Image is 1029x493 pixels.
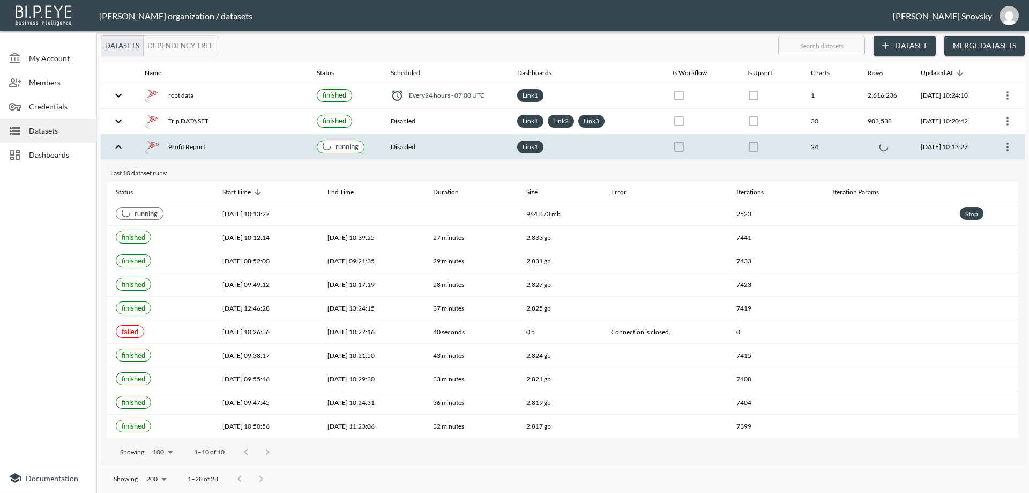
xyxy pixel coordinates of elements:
th: {"type":{},"key":null,"ref":null,"props":{"size":"small","label":{"type":{},"key":null,"ref":null... [107,344,214,367]
div: Error [611,186,627,198]
div: Updated At [921,67,953,79]
p: 1–10 of 10 [194,447,225,457]
div: Is Workflow [673,67,707,79]
div: Link1 [517,115,543,128]
a: Link1 [520,141,540,153]
th: 2.817 gb [518,415,602,438]
th: 2025-08-18, 13:24:15 [319,297,424,320]
th: {"type":{},"key":null,"ref":null,"props":{"size":"small","label":{"type":{},"key":null,"ref":null... [107,226,214,249]
th: 2025-08-24, 10:39:25 [319,226,424,249]
th: 2.819 gb [518,391,602,415]
th: {"type":"div","key":null,"ref":null,"props":{"style":{"display":"flex","gap":16,"alignItems":"cen... [136,109,308,134]
div: Stop [963,207,980,220]
th: 7399 [728,415,824,438]
span: Dashboards [29,149,88,160]
th: 2025-08-19, 09:49:12 [214,273,319,297]
span: Error [611,186,640,198]
div: 200 [142,472,170,486]
th: 28 minutes [424,273,518,297]
th: {"key":null,"ref":null,"props":{},"_owner":null} [951,391,1018,415]
th: {"type":{},"key":null,"ref":null,"props":{"size":"small","label":{"type":"div","key":null,"ref":n... [308,135,382,160]
div: running [122,209,158,219]
th: 2025-08-13, 09:47:45 [214,391,319,415]
th: {"type":"div","key":null,"ref":null,"props":{"style":{"display":"flex","alignItems":"center","col... [382,83,509,108]
th: 2025-08-24, 10:12:14 [214,226,319,249]
th: 7404 [728,391,824,415]
th: 2.821 gb [518,367,602,391]
th: {"type":{},"key":null,"ref":null,"props":{"disabled":true,"color":"primary","style":{"padding":0}... [739,135,803,160]
th: 7441 [728,226,824,249]
th: 2025-08-14, 10:29:30 [319,367,424,391]
th: {"type":{},"key":null,"ref":null,"props":{"size":"small","label":{"type":{},"key":null,"ref":null... [107,415,214,438]
th: 2025-08-17, 09:38:17 [214,344,319,367]
span: Size [526,186,551,198]
th: {"key":null,"ref":null,"props":{},"_owner":null} [951,226,1018,249]
div: Charts [811,67,830,79]
th: 0 [728,320,824,344]
th: 37 minutes [424,297,518,320]
th: 2025-08-12, 10:50:56 [214,415,319,438]
button: Dependency Tree [143,35,218,56]
div: Scheduled [391,67,420,79]
p: 1–28 of 28 [188,474,218,483]
div: Link1 [517,89,543,102]
button: Dataset [874,36,936,56]
button: more [999,138,1016,156]
div: Link1 [517,141,543,153]
th: 2025-08-18, 10:27:16 [319,320,424,344]
span: Every 24 hours - 07:00 UTC [409,91,484,100]
th: 2025-08-21, 09:21:35 [319,249,424,273]
th: {"key":null,"ref":null,"props":{},"_owner":null} [951,273,1018,297]
th: {"type":{},"key":null,"ref":null,"props":{"disabled":true,"checked":false,"color":"primary","styl... [664,109,739,134]
th: {"type":{},"key":null,"ref":null,"props":{"disabled":true,"checked":false,"color":"primary","styl... [664,83,739,108]
span: Name [145,67,175,79]
div: Is Upsert [747,67,772,79]
img: e1d6fdeb492d5bd457900032a53483e8 [1000,6,1019,25]
th: {"type":"div","key":null,"ref":null,"props":{"style":{"display":"flex","gap":16,"alignItems":"cen... [136,135,308,160]
th: {"type":{},"key":null,"ref":null,"props":{"size":"small","label":{"type":{},"key":null,"ref":null... [308,83,382,108]
th: {"type":{},"key":null,"ref":null,"props":{"disabled":true,"checked":false,"color":"primary","styl... [664,135,739,160]
th: {"key":null,"ref":null,"props":{},"_owner":null} [951,320,1018,344]
button: more [999,113,1016,130]
div: Link3 [578,115,605,128]
th: {"type":{"isMobxInjector":true,"displayName":"inject-with-userStore-stripeStore-datasetsStore(Obj... [986,83,1025,108]
th: 2025-08-21, 08:52:00 [214,249,319,273]
span: Start Time [222,186,265,198]
th: 27 minutes [424,226,518,249]
th: {"type":{},"key":null,"ref":null,"props":{"disabled":true,"color":"primary","style":{"padding":0}... [739,109,803,134]
th: {"type":"div","key":null,"ref":null,"props":{"style":{"fontSize":12},"children":[]},"_owner":null} [824,320,951,344]
th: 24 [802,135,859,160]
th: 2.825 gb [518,297,602,320]
th: {"type":"div","key":null,"ref":null,"props":{"style":{"fontSize":12},"children":[]},"_owner":null} [824,415,951,438]
img: mssql icon [145,88,160,103]
span: Datasets [29,125,88,136]
span: Dashboards [517,67,565,79]
span: finished [323,91,346,99]
th: 2.831 gb [518,249,602,273]
th: {"type":{},"key":null,"ref":null,"props":{"size":"small","label":{"type":{},"key":null,"ref":null... [107,320,214,344]
th: 2025-08-25, 10:20:42 [912,109,986,134]
th: {"type":{"isMobxInjector":true,"displayName":"inject-with-userStore-stripeStore-datasetsStore(Obj... [986,109,1025,134]
div: Size [526,186,538,198]
th: {"key":null,"ref":null,"props":{},"_owner":null} [951,249,1018,273]
th: Disabled [382,109,509,134]
span: Is Upsert [747,67,786,79]
th: 2,616,236 [859,83,912,108]
th: {"type":"div","key":null,"ref":null,"props":{"style":{"display":"flex","gap":16,"alignItems":"cen... [136,83,308,108]
th: 2025-08-25, 10:24:10 [912,83,986,108]
th: {"type":"div","key":null,"ref":null,"props":{"style":{"display":"flex","flexWrap":"wrap","gap":6}... [509,83,663,108]
div: Status [317,67,334,79]
a: Documentation [9,472,88,484]
span: finished [122,422,145,430]
span: My Account [29,53,88,64]
a: Link1 [520,89,540,101]
div: 100 [148,445,177,459]
span: Documentation [26,474,78,483]
span: Credentials [29,101,88,112]
span: finished [122,304,145,312]
th: 7415 [728,344,824,367]
th: 1 [802,83,859,108]
th: 7419 [728,297,824,320]
span: Iterations [736,186,778,198]
th: {"type":{},"key":null,"ref":null,"props":{"size":"small","label":{"type":{},"key":null,"ref":null... [308,109,382,134]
